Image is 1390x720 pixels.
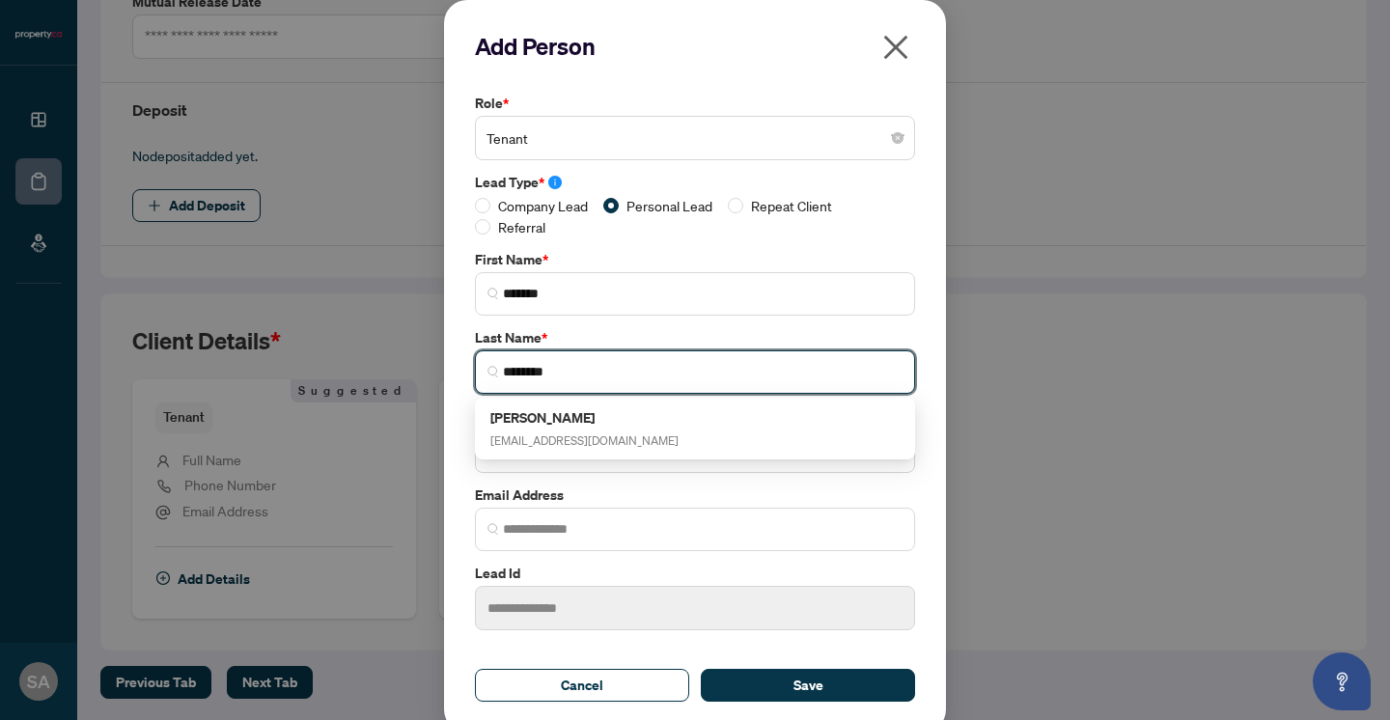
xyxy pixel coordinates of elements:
span: Personal Lead [619,195,720,216]
img: search_icon [487,523,499,535]
label: Lead Type [475,172,915,193]
span: Referral [490,216,553,237]
span: Company Lead [490,195,596,216]
span: [EMAIL_ADDRESS][DOMAIN_NAME] [490,433,679,448]
span: Repeat Client [743,195,840,216]
span: close-circle [892,132,903,144]
button: Cancel [475,669,689,702]
img: search_icon [487,288,499,299]
button: Open asap [1313,652,1371,710]
span: Cancel [561,670,603,701]
label: Email Address [475,485,915,506]
h2: Add Person [475,31,915,62]
img: search_icon [487,366,499,377]
span: Save [793,670,823,701]
button: Save [701,669,915,702]
span: Tenant [486,120,903,156]
label: First Name [475,249,915,270]
label: Last Name [475,327,915,348]
label: Lead Id [475,563,915,584]
span: info-circle [548,176,562,189]
label: Role [475,93,915,114]
h5: [PERSON_NAME] [490,406,679,429]
span: close [880,32,911,63]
